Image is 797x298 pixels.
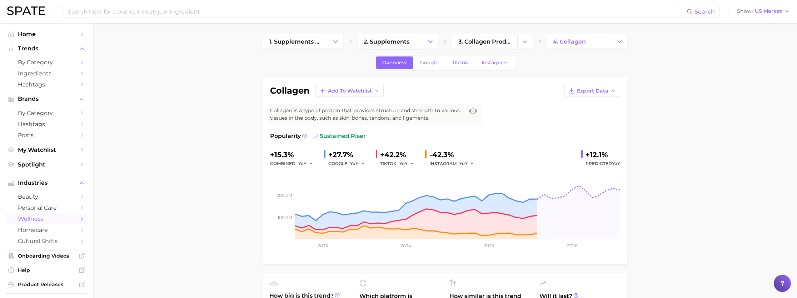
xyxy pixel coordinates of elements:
[18,161,75,168] span: Spotlight
[6,178,87,188] button: Industries
[755,9,782,13] span: US Market
[429,159,479,168] div: INSTAGRAM
[358,34,423,49] a: 2. supplements
[18,180,75,186] span: Industries
[6,213,87,224] a: wellness
[420,60,439,66] span: Google
[18,121,75,128] span: Hashtags
[328,159,370,168] div: GOOGLE
[547,34,612,49] a: 4. collagen
[263,34,328,49] a: 1. supplements & ingestibles
[6,68,87,79] a: Ingredients
[270,132,301,140] span: Popularity
[298,159,314,168] button: YoY
[446,56,474,69] a: TikTok
[6,57,87,68] a: by Category
[452,60,468,66] span: TikTok
[6,130,87,141] a: Posts
[553,38,586,45] span: 4. collagen
[399,160,408,167] span: YoY
[18,45,75,52] span: Trends
[364,38,409,45] span: 2. supplements
[270,149,318,160] div: +15.3%
[6,119,87,130] a: Hashtags
[484,243,494,248] tspan: 2025
[429,149,479,160] div: -42.3%
[737,9,753,13] span: Show
[18,96,75,102] span: Brands
[6,94,87,104] button: Brands
[18,281,75,288] span: Product Releases
[18,215,75,222] span: wellness
[6,279,87,290] a: Product Releases
[18,193,75,200] span: beauty
[459,159,475,168] button: YoY
[18,204,75,211] span: personal care
[18,59,75,66] span: by Category
[18,267,75,273] span: Help
[380,149,419,160] div: +42.2%
[328,34,343,49] button: Change Category
[313,132,366,140] span: sustained riser
[6,265,87,275] a: Help
[6,159,87,170] a: Spotlight
[18,70,75,77] span: Ingredients
[6,202,87,213] a: personal care
[18,110,75,116] span: by Category
[458,38,511,45] span: 3. collagen products
[612,34,627,49] button: Change Category
[6,235,87,247] a: cultural shifts
[399,159,415,168] button: YoY
[18,146,75,153] span: My Watchlist
[18,31,75,38] span: Home
[18,227,75,233] span: homecare
[564,85,620,97] button: Export Data
[6,191,87,202] a: beauty
[586,149,620,160] div: +12.1%
[414,56,445,69] a: Google
[612,161,620,166] span: YoY
[735,7,792,16] button: ShowUS Market
[18,81,75,88] span: Hashtags
[270,107,464,122] span: Collagen is a type of protein that provides structure and strength to various tissues in the body...
[350,159,365,168] button: YoY
[517,34,533,49] button: Change Category
[270,86,310,95] h1: collagen
[298,160,307,167] span: YoY
[313,133,318,139] img: sustained riser
[315,85,384,97] button: Add to Watchlist
[6,224,87,235] a: homecare
[18,253,75,259] span: Onboarding Videos
[567,243,577,248] tspan: 2026
[6,43,87,54] button: Trends
[350,160,358,167] span: YoY
[380,159,419,168] div: TIKTOK
[376,56,413,69] a: Overview
[318,243,328,248] tspan: 2023
[18,238,75,244] span: cultural shifts
[6,108,87,119] a: by Category
[586,159,620,168] span: Predicted
[452,34,517,49] a: 3. collagen products
[577,88,608,94] span: Export Data
[423,34,438,49] button: Change Category
[7,6,45,15] img: SPATE
[475,56,514,69] a: Instagram
[270,159,318,168] div: combined
[694,8,715,15] span: Search
[67,5,687,18] input: Search here for a brand, industry, or ingredient
[269,38,322,45] span: 1. supplements & ingestibles
[328,149,370,160] div: +27.7%
[382,60,407,66] span: Overview
[18,132,75,139] span: Posts
[6,79,87,90] a: Hashtags
[6,29,87,40] a: Home
[328,88,372,94] span: Add to Watchlist
[482,60,508,66] span: Instagram
[400,243,411,248] tspan: 2024
[6,250,87,261] a: Onboarding Videos
[6,144,87,155] a: My Watchlist
[459,160,468,167] span: YoY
